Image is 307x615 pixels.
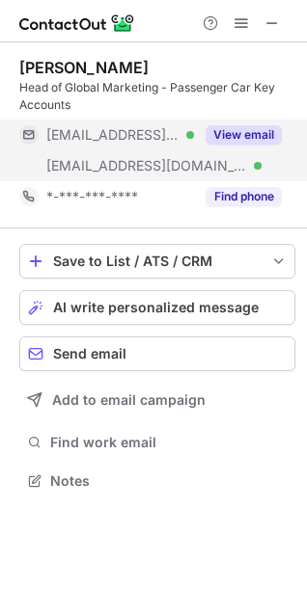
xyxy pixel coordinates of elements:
[50,434,288,451] span: Find work email
[46,157,247,174] span: [EMAIL_ADDRESS][DOMAIN_NAME]
[50,472,288,490] span: Notes
[206,125,282,145] button: Reveal Button
[52,392,206,408] span: Add to email campaign
[46,126,180,144] span: [EMAIL_ADDRESS][DOMAIN_NAME]
[19,79,295,114] div: Head of Global Marketing - Passenger Car Key Accounts
[53,346,126,361] span: Send email
[19,383,295,417] button: Add to email campaign
[19,58,149,77] div: [PERSON_NAME]
[19,12,135,35] img: ContactOut v5.3.10
[19,290,295,325] button: AI write personalized message
[53,300,259,315] span: AI write personalized message
[206,187,282,206] button: Reveal Button
[19,468,295,495] button: Notes
[19,429,295,456] button: Find work email
[19,244,295,279] button: save-profile-one-click
[53,254,262,269] div: Save to List / ATS / CRM
[19,336,295,371] button: Send email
